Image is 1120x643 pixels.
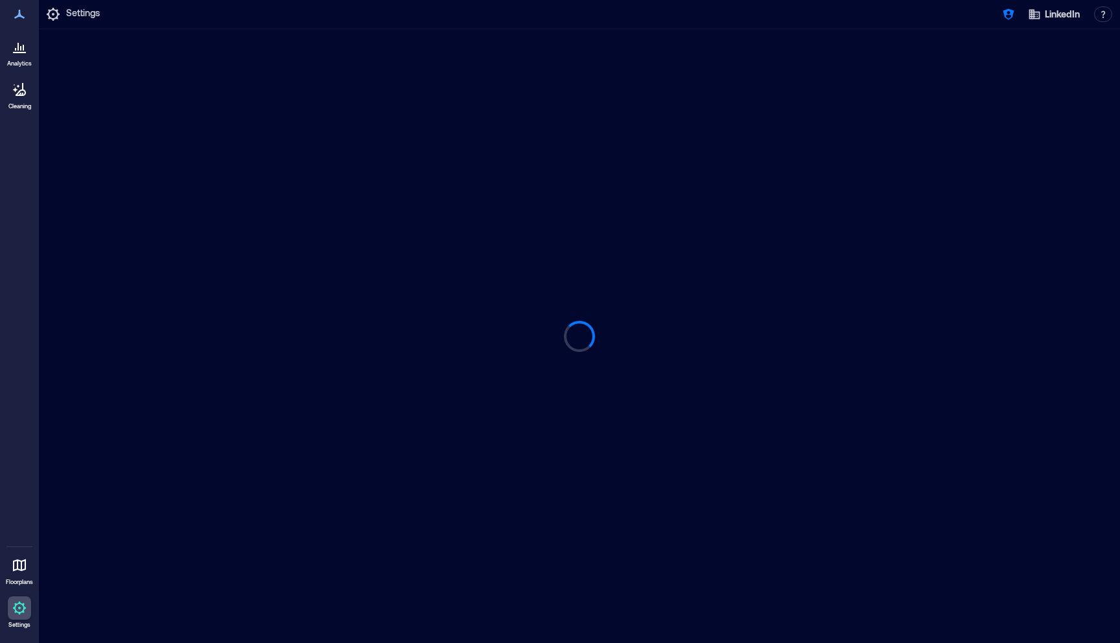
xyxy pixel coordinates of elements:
p: Cleaning [8,102,31,110]
span: LinkedIn [1045,8,1080,21]
a: Cleaning [3,74,36,114]
p: Analytics [7,60,32,67]
a: Settings [4,592,35,633]
p: Floorplans [6,578,33,586]
button: LinkedIn [1024,4,1084,25]
a: Floorplans [2,550,37,590]
p: Settings [66,6,100,22]
a: Analytics [3,31,36,71]
p: Settings [8,621,30,629]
